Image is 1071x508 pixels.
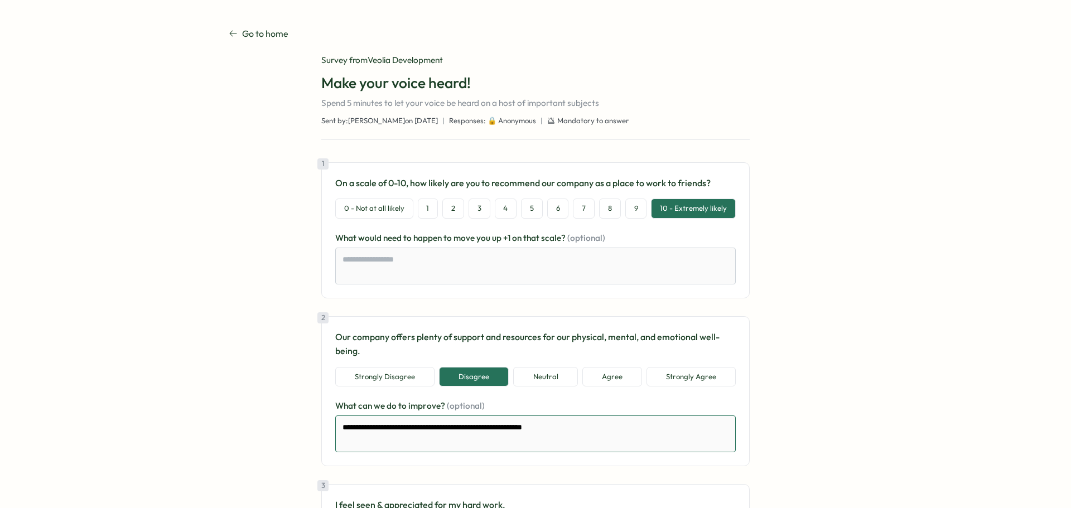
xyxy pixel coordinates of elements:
[408,400,447,411] span: improve?
[582,367,642,387] button: Agree
[512,233,523,243] span: on
[567,233,605,243] span: (optional)
[418,199,438,219] button: 1
[541,116,543,126] span: |
[398,400,408,411] span: to
[495,199,517,219] button: 4
[443,233,454,243] span: to
[317,480,329,491] div: 3
[449,116,536,126] span: Responses: 🔒 Anonymous
[321,116,438,126] span: Sent by: [PERSON_NAME] on [DATE]
[513,367,577,387] button: Neutral
[442,116,445,126] span: |
[599,199,621,219] button: 8
[335,400,358,411] span: What
[541,233,567,243] span: scale?
[625,199,647,219] button: 9
[358,233,383,243] span: would
[469,199,490,219] button: 3
[651,199,736,219] button: 10 - Extremely likely
[442,199,464,219] button: 2
[476,233,492,243] span: you
[503,233,512,243] span: +1
[492,233,503,243] span: up
[317,312,329,323] div: 2
[317,158,329,170] div: 1
[647,367,736,387] button: Strongly Agree
[523,233,541,243] span: that
[242,27,288,41] p: Go to home
[439,367,509,387] button: Disagree
[335,367,435,387] button: Strongly Disagree
[573,199,595,219] button: 7
[229,27,288,41] a: Go to home
[521,199,543,219] button: 5
[387,400,398,411] span: do
[454,233,476,243] span: move
[413,233,443,243] span: happen
[557,116,629,126] span: Mandatory to answer
[547,199,569,219] button: 6
[403,233,413,243] span: to
[335,233,358,243] span: What
[447,400,485,411] span: (optional)
[321,73,750,93] h1: Make your voice heard!
[335,199,413,219] button: 0 - Not at all likely
[335,176,736,190] p: On a scale of 0-10, how likely are you to recommend our company as a place to work to friends?
[321,54,750,66] div: Survey from Veolia Development
[335,330,736,358] p: Our company offers plenty of support and resources for our physical, mental, and emotional well-b...
[374,400,387,411] span: we
[383,233,403,243] span: need
[321,97,750,109] p: Spend 5 minutes to let your voice be heard on a host of important subjects
[358,400,374,411] span: can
